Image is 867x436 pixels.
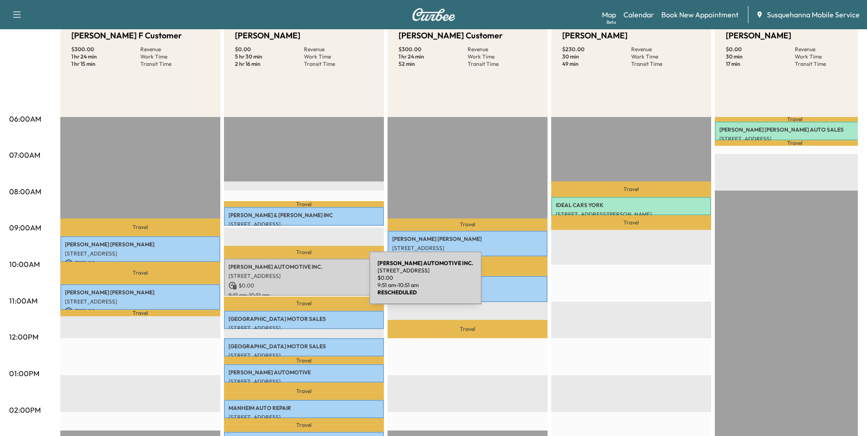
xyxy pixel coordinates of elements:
[224,246,384,259] p: Travel
[378,289,417,296] b: RESCHEDULED
[229,414,379,421] p: [STREET_ADDRESS]
[562,46,631,53] p: $ 230.00
[468,60,537,68] p: Transit Time
[224,418,384,432] p: Travel
[71,60,140,68] p: 1 hr 15 min
[9,186,41,197] p: 08:00AM
[468,46,537,53] p: Revenue
[726,53,795,60] p: 30 min
[65,307,216,315] p: $ 150.00
[631,46,700,53] p: Revenue
[388,320,548,338] p: Travel
[378,267,473,274] p: [STREET_ADDRESS]
[378,274,473,282] p: $ 0.00
[140,46,209,53] p: Revenue
[399,46,468,53] p: $ 300.00
[562,29,628,42] h5: [PERSON_NAME]
[392,235,543,243] p: [PERSON_NAME] [PERSON_NAME]
[631,53,700,60] p: Work Time
[726,29,791,42] h5: [PERSON_NAME]
[388,218,548,231] p: Travel
[468,53,537,60] p: Work Time
[623,9,654,20] a: Calendar
[235,60,304,68] p: 2 hr 16 min
[795,60,864,68] p: Transit Time
[60,310,220,316] p: Travel
[378,260,473,266] b: [PERSON_NAME] AUTOMOTIVE INC.
[551,215,711,230] p: Travel
[795,53,864,60] p: Work Time
[412,8,456,21] img: Curbee Logo
[71,46,140,53] p: $ 300.00
[229,263,379,271] p: [PERSON_NAME] AUTOMOTIVE INC.
[304,60,373,68] p: Transit Time
[551,181,711,197] p: Travel
[235,53,304,60] p: 5 hr 30 min
[556,202,707,209] p: IDEAL CARS YORK
[767,9,860,20] span: Susquehanna Mobile Service
[65,289,216,296] p: [PERSON_NAME] [PERSON_NAME]
[562,53,631,60] p: 30 min
[224,356,384,364] p: Travel
[399,60,468,68] p: 52 min
[229,282,379,290] p: $ 0.00
[392,245,543,252] p: [STREET_ADDRESS]
[602,9,616,20] a: MapBeta
[562,60,631,68] p: 49 min
[229,315,379,323] p: [GEOGRAPHIC_DATA] MOTOR SALES
[224,297,384,311] p: Travel
[235,29,300,42] h5: [PERSON_NAME]
[631,60,700,68] p: Transit Time
[229,324,379,332] p: [STREET_ADDRESS]
[65,298,216,305] p: [STREET_ADDRESS]
[9,113,41,124] p: 06:00AM
[140,53,209,60] p: Work Time
[9,331,38,342] p: 12:00PM
[229,378,379,385] p: [STREET_ADDRESS]
[60,218,220,236] p: Travel
[229,343,379,350] p: [GEOGRAPHIC_DATA] MOTOR SALES
[235,46,304,53] p: $ 0.00
[795,46,864,53] p: Revenue
[224,383,384,400] p: Travel
[65,259,216,267] p: $ 150.00
[229,369,379,376] p: [PERSON_NAME] AUTOMOTIVE
[726,60,795,68] p: 17 min
[661,9,739,20] a: Book New Appointment
[140,60,209,68] p: Transit Time
[71,53,140,60] p: 1 hr 24 min
[65,250,216,257] p: [STREET_ADDRESS]
[606,19,616,26] div: Beta
[9,222,41,233] p: 09:00AM
[9,404,41,415] p: 02:00PM
[229,292,379,299] p: 9:51 am - 10:51 am
[378,282,473,289] p: 9:51 am - 10:51 am
[224,201,384,207] p: Travel
[556,211,707,218] p: [STREET_ADDRESS][PERSON_NAME]
[304,46,373,53] p: Revenue
[399,29,503,42] h5: [PERSON_NAME] Customer
[9,259,40,270] p: 10:00AM
[726,46,795,53] p: $ 0.00
[229,221,379,228] p: [STREET_ADDRESS]
[304,53,373,60] p: Work Time
[71,29,182,42] h5: [PERSON_NAME] F Customer
[229,404,379,412] p: MANHEIM AUTO REPAIR
[65,241,216,248] p: [PERSON_NAME] [PERSON_NAME]
[229,352,379,359] p: [STREET_ADDRESS]
[399,53,468,60] p: 1 hr 24 min
[229,272,379,280] p: [STREET_ADDRESS]
[9,149,40,160] p: 07:00AM
[60,262,220,284] p: Travel
[9,368,39,379] p: 01:00PM
[9,295,37,306] p: 11:00AM
[229,212,379,219] p: [PERSON_NAME] & [PERSON_NAME] INC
